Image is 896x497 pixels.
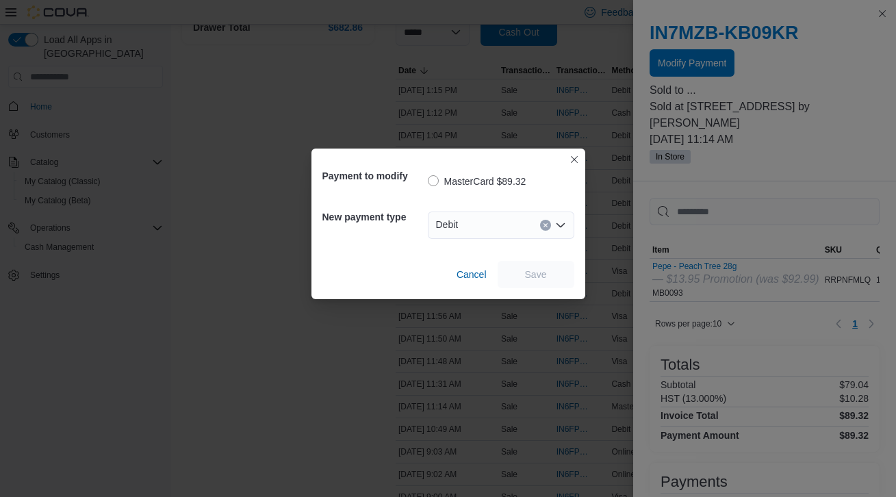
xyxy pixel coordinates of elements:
[322,203,425,231] h5: New payment type
[498,261,574,288] button: Save
[566,151,583,168] button: Closes this modal window
[457,268,487,281] span: Cancel
[436,216,459,233] span: Debit
[322,162,425,190] h5: Payment to modify
[540,220,551,231] button: Clear input
[463,217,465,233] input: Accessible screen reader label
[555,220,566,231] button: Open list of options
[525,268,547,281] span: Save
[428,173,526,190] label: MasterCard $89.32
[451,261,492,288] button: Cancel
